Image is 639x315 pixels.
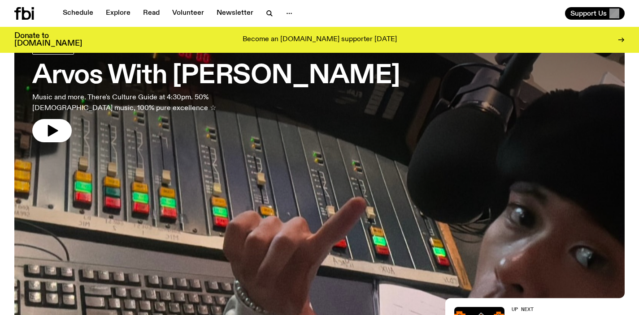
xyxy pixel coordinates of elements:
[243,36,397,44] p: Become an [DOMAIN_NAME] supporter [DATE]
[32,64,400,89] h3: Arvos With [PERSON_NAME]
[167,7,209,20] a: Volunteer
[32,43,400,142] a: Arvos With [PERSON_NAME]Music and more. There's Culture Guide at 4:30pm. 50% [DEMOGRAPHIC_DATA] m...
[57,7,99,20] a: Schedule
[570,9,607,17] span: Support Us
[14,32,82,47] h3: Donate to [DOMAIN_NAME]
[32,92,262,114] p: Music and more. There's Culture Guide at 4:30pm. 50% [DEMOGRAPHIC_DATA] music, 100% pure excellen...
[211,7,259,20] a: Newsletter
[100,7,136,20] a: Explore
[565,7,625,20] button: Support Us
[138,7,165,20] a: Read
[512,307,620,312] h2: Up Next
